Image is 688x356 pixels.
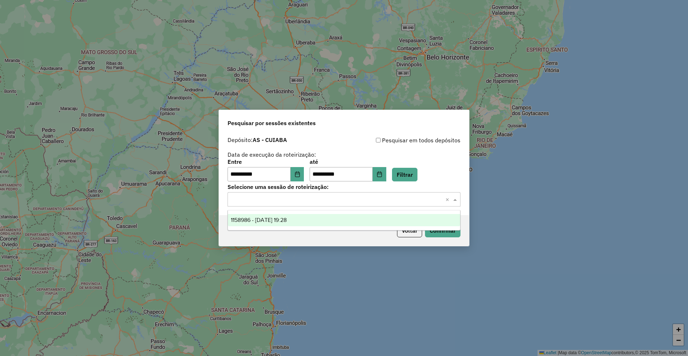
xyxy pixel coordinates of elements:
[445,195,451,204] span: Clear all
[228,119,316,127] span: Pesquisar por sessões existentes
[392,168,417,181] button: Filtrar
[425,224,460,237] button: Confirmar
[228,150,316,159] label: Data de execução da roteirização:
[253,136,287,143] strong: AS - CUIABA
[231,217,287,223] span: 1158986 - [DATE] 19:28
[228,157,304,166] label: Entre
[344,136,460,144] div: Pesquisar em todos depósitos
[373,167,386,181] button: Choose Date
[291,167,304,181] button: Choose Date
[228,136,287,144] label: Depósito:
[397,224,422,237] button: Voltar
[228,182,460,191] label: Selecione uma sessão de roteirização:
[310,157,386,166] label: até
[228,210,460,231] ng-dropdown-panel: Options list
